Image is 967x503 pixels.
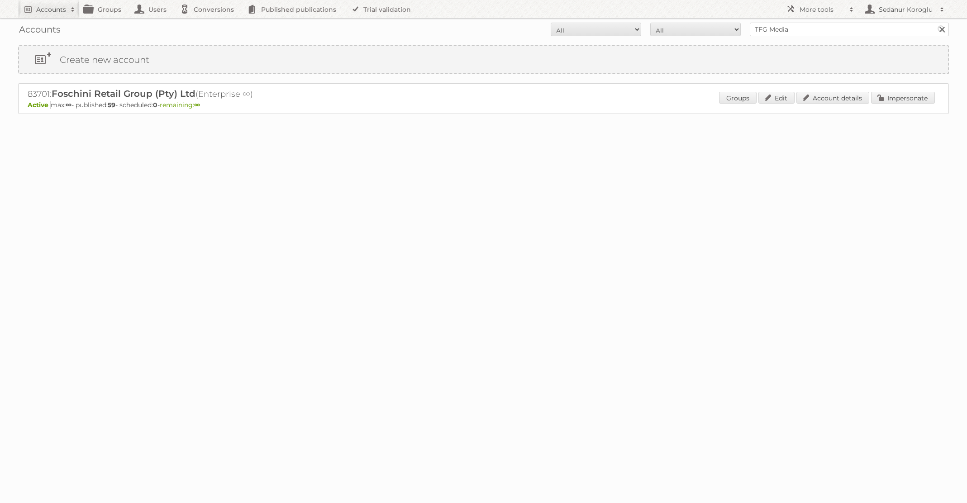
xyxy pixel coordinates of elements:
strong: ∞ [194,101,200,109]
a: Edit [758,92,795,104]
h2: 83701: (Enterprise ∞) [28,88,344,100]
strong: 0 [153,101,157,109]
strong: ∞ [66,101,71,109]
h2: Sedanur Koroglu [876,5,935,14]
span: Foschini Retail Group (Pty) Ltd [52,88,195,99]
span: remaining: [160,101,200,109]
h2: More tools [800,5,845,14]
a: Groups [719,92,757,104]
a: Account details [796,92,869,104]
input: Search [935,23,948,36]
a: Create new account [19,46,948,73]
p: max: - published: - scheduled: - [28,101,939,109]
a: Impersonate [871,92,935,104]
span: Active [28,101,51,109]
strong: 59 [108,101,115,109]
h2: Accounts [36,5,66,14]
